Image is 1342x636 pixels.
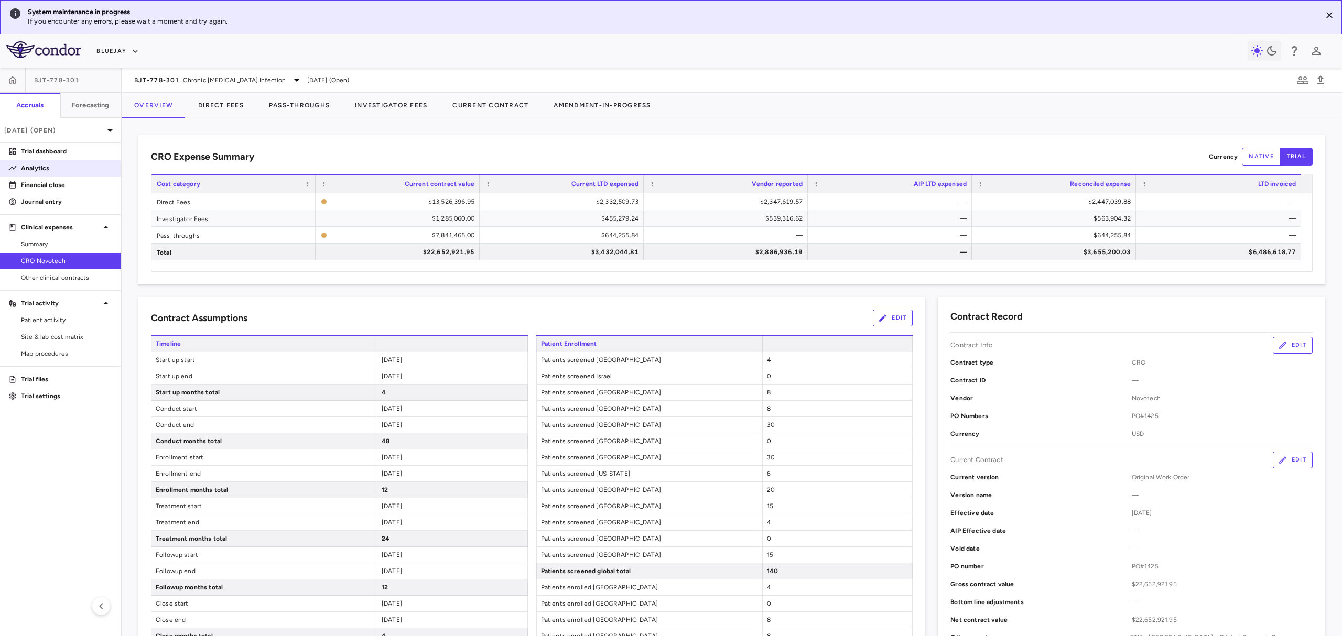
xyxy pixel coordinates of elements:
p: Clinical expenses [21,223,100,232]
span: Patients screened [GEOGRAPHIC_DATA] [537,498,762,514]
p: Journal entry [21,197,112,206]
span: 4 [767,356,771,364]
span: Conduct months total [151,433,377,449]
p: Currency [950,429,1131,438]
span: Reconciled expense [1070,180,1131,188]
span: Followup months total [151,579,377,595]
span: Patients enrolled [GEOGRAPHIC_DATA] [537,579,762,595]
div: $644,255.84 [489,227,638,244]
p: Version name [950,490,1131,500]
span: [DATE] [382,356,402,364]
span: — [1132,544,1313,553]
span: 48 [382,437,389,445]
span: 4 [382,389,386,396]
button: Close [1322,7,1337,23]
span: — [1132,376,1313,385]
span: 8 [767,405,771,412]
span: BJT-778-301 [134,76,179,84]
div: — [817,193,967,210]
span: Patients screened [GEOGRAPHIC_DATA] [537,531,762,546]
span: — [1132,490,1313,500]
span: 8 [767,389,771,396]
div: Direct Fees [151,193,316,210]
span: 4 [767,584,771,591]
span: [DATE] [382,405,402,412]
span: Patients screened [GEOGRAPHIC_DATA] [537,514,762,530]
span: Patients screened [GEOGRAPHIC_DATA] [537,547,762,563]
h6: Forecasting [72,101,110,110]
div: $455,279.24 [489,210,638,227]
span: Start up start [151,352,377,368]
span: PO#1425 [1132,411,1313,421]
span: CRO [1132,358,1313,367]
span: Treatment start [151,498,377,514]
div: $2,332,509.73 [489,193,638,210]
span: — [1132,526,1313,535]
span: Enrollment end [151,466,377,481]
span: 15 [767,502,773,510]
span: Novotech [1132,393,1313,403]
span: Treatment end [151,514,377,530]
div: $644,255.84 [981,227,1131,244]
span: Map procedures [21,349,112,358]
p: Contract type [950,358,1131,367]
div: $2,886,936.19 [653,244,803,260]
span: Patients screened Israel [537,368,762,384]
p: Current Contract [950,455,1003,465]
button: Bluejay [96,43,139,60]
span: Patients screened [GEOGRAPHIC_DATA] [537,401,762,416]
p: Financial close [21,180,112,190]
span: Close start [151,596,377,611]
button: Pass-Throughs [256,93,342,118]
span: 12 [382,486,388,494]
span: PO#1425 [1132,562,1313,571]
span: [DATE] (Open) [307,75,350,85]
div: Total [151,244,316,260]
div: $6,486,618.77 [1145,244,1296,260]
p: Vendor [950,393,1131,403]
span: [DATE] [382,551,402,558]
span: The contract record and uploaded budget values do not match. Please review the contract record an... [321,194,474,209]
button: Investigator Fees [342,93,440,118]
img: logo-full-SnFGN8VE.png [6,41,81,58]
div: $2,347,619.57 [653,193,803,210]
span: BJT-778-301 [34,76,79,84]
span: Vendor reported [752,180,803,188]
span: CRO Novotech [21,256,112,266]
span: Patients screened [GEOGRAPHIC_DATA] [537,385,762,400]
div: $563,904.32 [981,210,1131,227]
p: Current version [950,473,1131,482]
span: Enrollment months total [151,482,377,498]
div: Pass-throughs [151,227,316,243]
span: 15 [767,551,773,558]
span: Current contract value [405,180,474,188]
div: Investigator Fees [151,210,316,226]
span: 30 [767,454,775,461]
span: 30 [767,421,775,429]
button: Overview [122,93,186,118]
div: $3,432,044.81 [489,244,638,260]
span: 24 [382,535,389,542]
p: Gross contract value [950,579,1131,589]
span: [DATE] [382,454,402,461]
button: Current Contract [440,93,541,118]
span: Patients screened [GEOGRAPHIC_DATA] [537,417,762,433]
span: Close end [151,612,377,628]
div: — [653,227,803,244]
div: — [817,227,967,244]
span: Chronic [MEDICAL_DATA] Infection [183,75,286,85]
p: If you encounter any errors, please wait a moment and try again. [28,17,1313,26]
span: [DATE] [382,616,402,623]
div: $1,285,060.00 [325,210,474,227]
span: Patients screened [GEOGRAPHIC_DATA] [537,352,762,368]
span: Site & lab cost matrix [21,332,112,342]
span: 8 [767,616,771,623]
span: Summary [21,239,112,249]
p: Bottom line adjustments [950,597,1131,607]
span: Patients screened [GEOGRAPHIC_DATA] [537,482,762,498]
span: [DATE] [382,567,402,575]
span: Followup start [151,547,377,563]
h6: CRO Expense Summary [151,150,254,164]
span: Enrollment start [151,449,377,465]
p: Contract ID [950,376,1131,385]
